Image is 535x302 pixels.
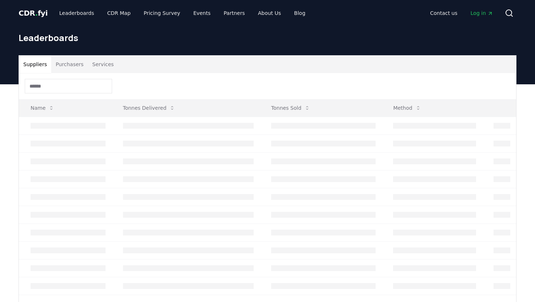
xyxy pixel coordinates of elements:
[53,7,311,20] nav: Main
[387,101,427,115] button: Method
[19,9,48,17] span: CDR fyi
[53,7,100,20] a: Leaderboards
[19,56,51,73] button: Suppliers
[471,9,493,17] span: Log in
[19,32,516,44] h1: Leaderboards
[19,8,48,18] a: CDR.fyi
[218,7,251,20] a: Partners
[102,7,136,20] a: CDR Map
[424,7,499,20] nav: Main
[465,7,499,20] a: Log in
[51,56,88,73] button: Purchasers
[424,7,463,20] a: Contact us
[117,101,181,115] button: Tonnes Delivered
[25,101,60,115] button: Name
[88,56,118,73] button: Services
[252,7,287,20] a: About Us
[288,7,311,20] a: Blog
[35,9,38,17] span: .
[265,101,316,115] button: Tonnes Sold
[138,7,186,20] a: Pricing Survey
[187,7,216,20] a: Events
